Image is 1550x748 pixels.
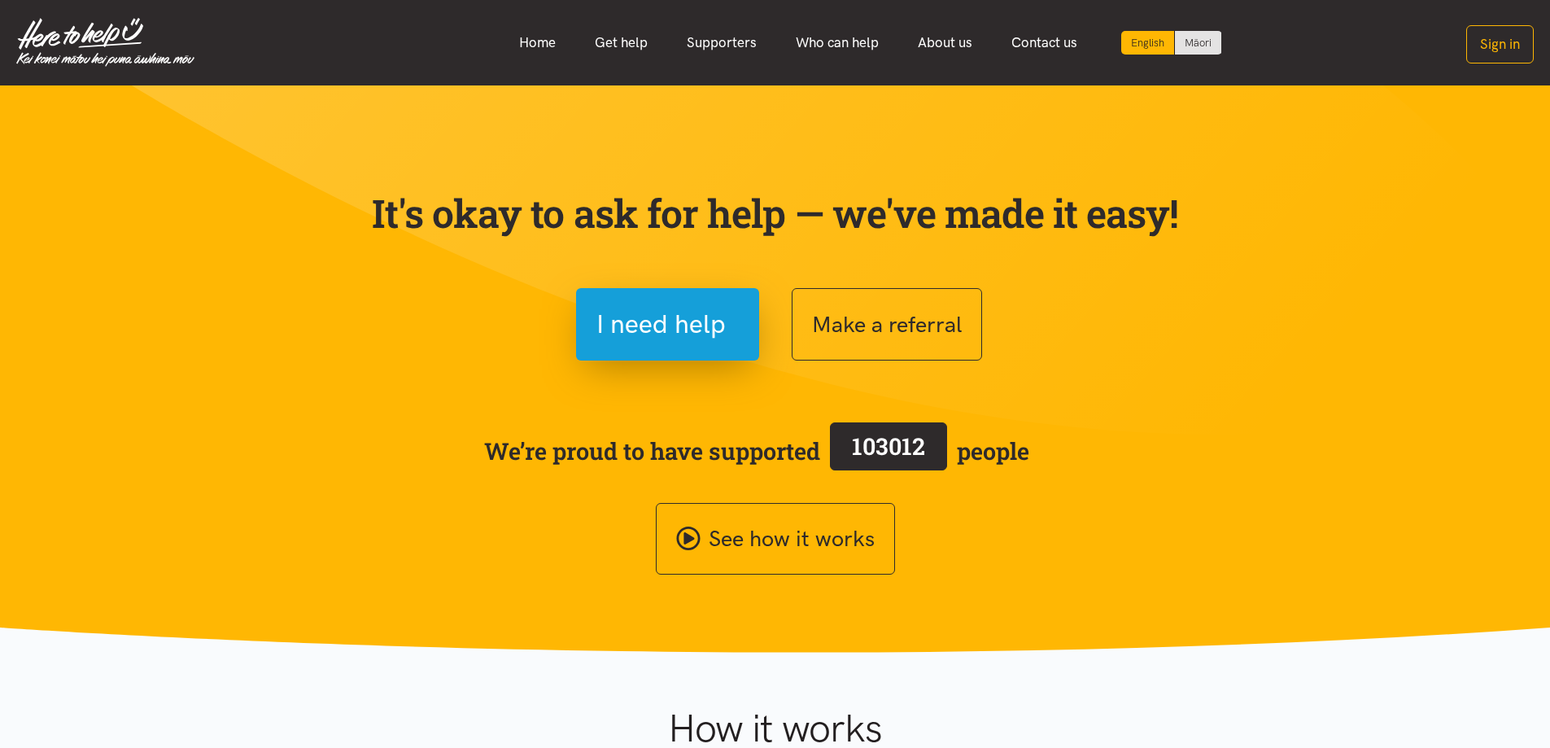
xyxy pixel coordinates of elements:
[576,288,759,361] button: I need help
[992,25,1097,60] a: Contact us
[898,25,992,60] a: About us
[1466,25,1534,63] button: Sign in
[1121,31,1222,55] div: Language toggle
[852,431,925,461] span: 103012
[776,25,898,60] a: Who can help
[369,190,1182,237] p: It's okay to ask for help — we've made it easy!
[575,25,667,60] a: Get help
[1121,31,1175,55] div: Current language
[596,304,726,345] span: I need help
[500,25,575,60] a: Home
[1175,31,1221,55] a: Switch to Te Reo Māori
[656,503,895,575] a: See how it works
[792,288,982,361] button: Make a referral
[484,419,1029,483] span: We’re proud to have supported people
[667,25,776,60] a: Supporters
[820,419,957,483] a: 103012
[16,18,194,67] img: Home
